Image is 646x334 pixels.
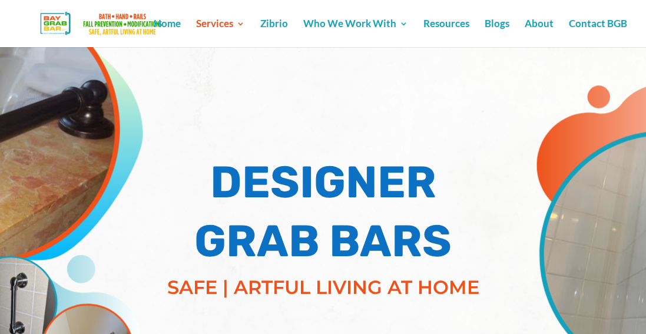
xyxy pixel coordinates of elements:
a: Resources [423,19,469,47]
a: Who We Work With [303,19,408,47]
h1: GRAB BARS [147,215,500,274]
a: Zibrio [260,19,288,47]
a: Home [154,19,181,47]
a: Contact BGB [569,19,627,47]
h1: DESIGNER [147,156,500,215]
a: About [525,19,554,47]
img: Bay Grab Bar [20,8,185,39]
p: SAFE | ARTFUL LIVING AT HOME [147,273,500,302]
a: Blogs [485,19,509,47]
a: Services [196,19,245,47]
